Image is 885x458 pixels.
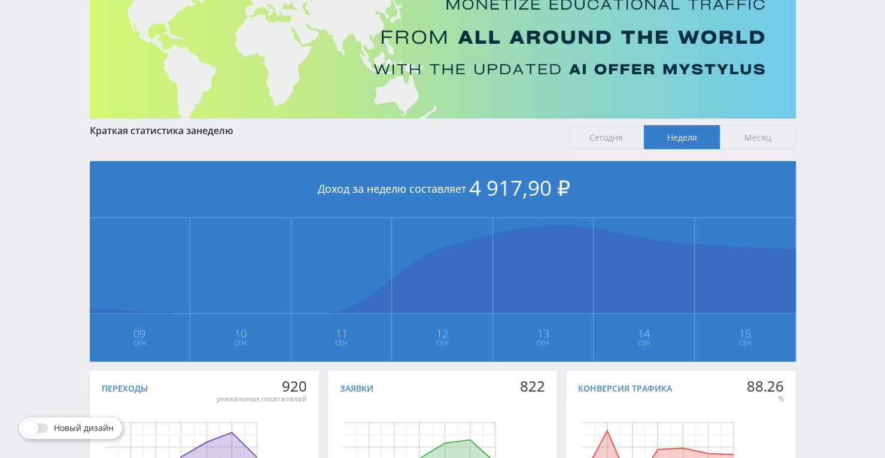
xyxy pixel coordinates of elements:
span: 13 [494,329,593,338]
div: уникальных посетителей [217,394,307,404]
span: Сен [594,338,694,348]
span: Месяц [720,125,796,149]
span: 11 [292,329,391,338]
div: Доход за неделю составляет [90,161,796,218]
div: Краткая статистика за [90,125,556,136]
div: Заявки [340,384,373,393]
div: Переходы [102,384,148,393]
span: 14 [594,329,694,338]
span: 10 [191,329,290,338]
div: 920 [217,378,307,395]
span: неделю [196,124,233,137]
span: Сен [393,338,492,348]
span: Новый дизайн [54,423,114,433]
span: 4 917,90 ₽ [469,174,570,202]
div: 88.26 [746,378,783,395]
div: Конверсия трафика [578,384,672,393]
span: Сегодня [568,125,644,149]
span: 15 [695,329,795,338]
span: 09 [90,329,190,338]
span: 12 [393,329,492,338]
span: Сен [695,338,795,348]
span: Сен [90,338,190,348]
span: Сен [292,338,391,348]
div: % [746,394,783,404]
span: Неделя [644,125,720,149]
div: 822 [520,378,545,395]
span: Сен [191,338,290,348]
span: Сен [494,338,593,348]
